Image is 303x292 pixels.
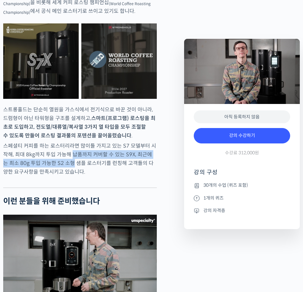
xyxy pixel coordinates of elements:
p: 스페셜티 커피를 하는 로스터리라면 많이들 가지고 있는 S7 모델부터 시작해, 최대 8kg까지 투입 가능해 납품까지 커버할 수 있는 S9X, 최근에는 최소 80g 투입 가능한 ... [3,142,157,176]
li: 강의 자격증 [194,207,290,214]
a: 홈 [2,203,42,219]
li: 1개의 퀴즈 [194,194,290,202]
strong: 스마트(프로그램) 로스팅을 최초로 도입하고, 전도열/대류열/복사열 3가지 열 타입을 모두 조절할 수 있도록 만들어 로스팅 결과물의 포텐션을 끌어올렸습니다 [3,115,156,139]
span: 홈 [20,213,24,218]
span: 설정 [99,213,107,218]
h2: 이런 분들을 위해 준비했습니다 [3,197,157,206]
a: 강의 수강하기 [194,128,290,143]
h4: 강의 구성 [194,168,290,181]
a: 대화 [42,203,83,219]
li: 30개의 수업 (퀴즈 포함) [194,182,290,189]
span: 수강료 312,000원 [225,150,259,156]
a: 설정 [83,203,123,219]
span: 대화 [59,213,67,219]
div: 아직 등록하지 않음 [194,110,290,124]
p: 스트롱홀드는 단순히 열원을 가스식에서 전기식으로 바꾼 것이 아니라, 드럼형이 아닌 타워형을 구조를 설계하고, . [3,105,157,140]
